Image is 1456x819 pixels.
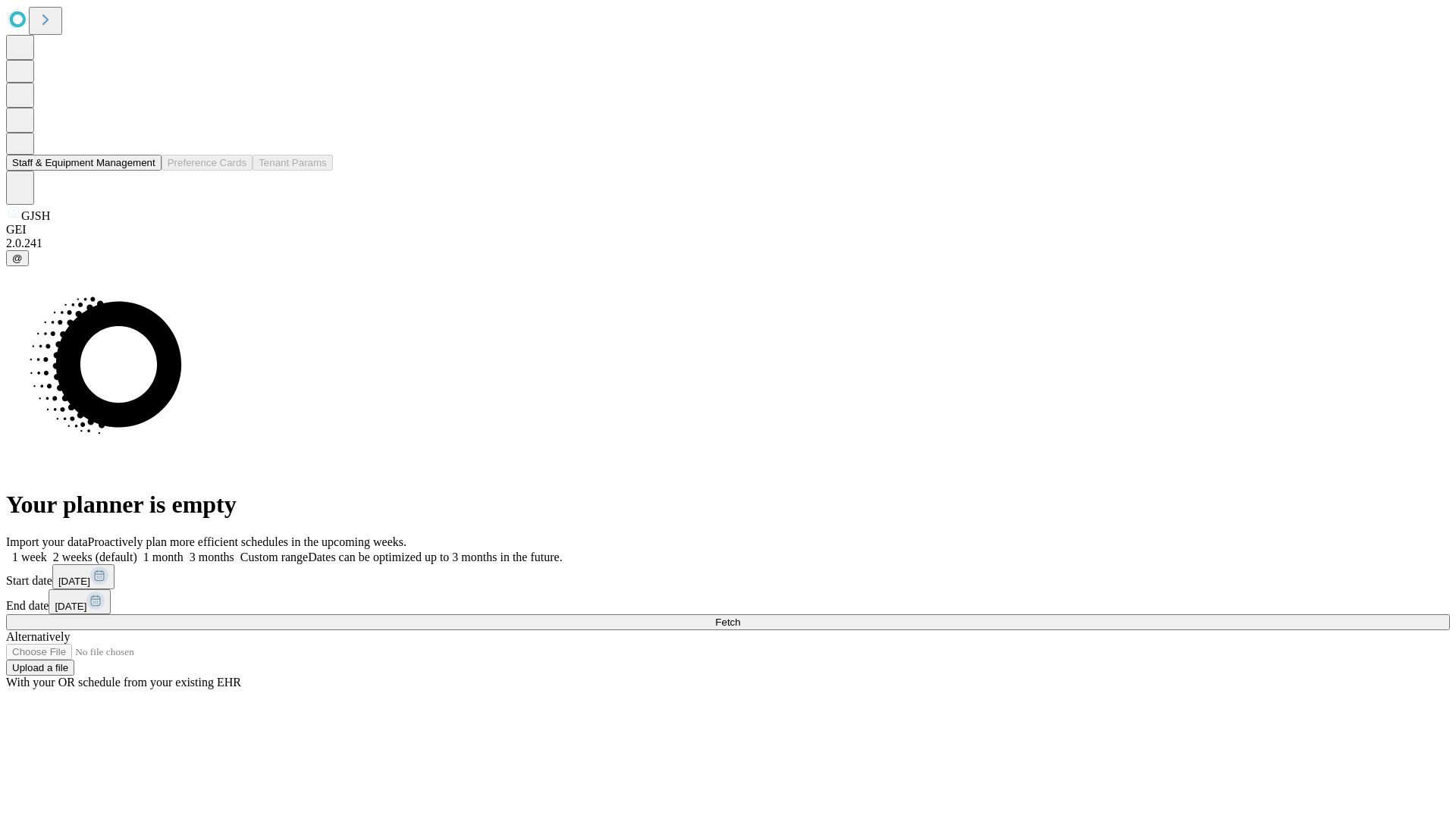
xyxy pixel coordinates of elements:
span: Fetch [715,617,740,628]
button: Fetch [6,614,1450,630]
span: @ [12,253,23,264]
button: Upload a file [6,660,74,676]
span: 1 month [143,551,184,563]
span: GJSH [21,209,50,222]
span: [DATE] [58,576,90,587]
div: Start date [6,564,1450,589]
button: [DATE] [49,589,111,614]
button: @ [6,250,29,266]
span: 3 months [190,551,234,563]
span: [DATE] [55,601,86,612]
span: 2 weeks (default) [53,551,137,563]
h1: Your planner is empty [6,491,1450,519]
button: Staff & Equipment Management [6,155,162,171]
button: Preference Cards [162,155,253,171]
span: Dates can be optimized up to 3 months in the future. [308,551,562,563]
span: Alternatively [6,630,70,643]
span: Custom range [240,551,308,563]
span: Import your data [6,535,88,548]
button: [DATE] [52,564,115,589]
span: Proactively plan more efficient schedules in the upcoming weeks. [88,535,406,548]
span: 1 week [12,551,47,563]
div: GEI [6,223,1450,237]
div: 2.0.241 [6,237,1450,250]
button: Tenant Params [253,155,333,171]
div: End date [6,589,1450,614]
span: With your OR schedule from your existing EHR [6,676,241,689]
